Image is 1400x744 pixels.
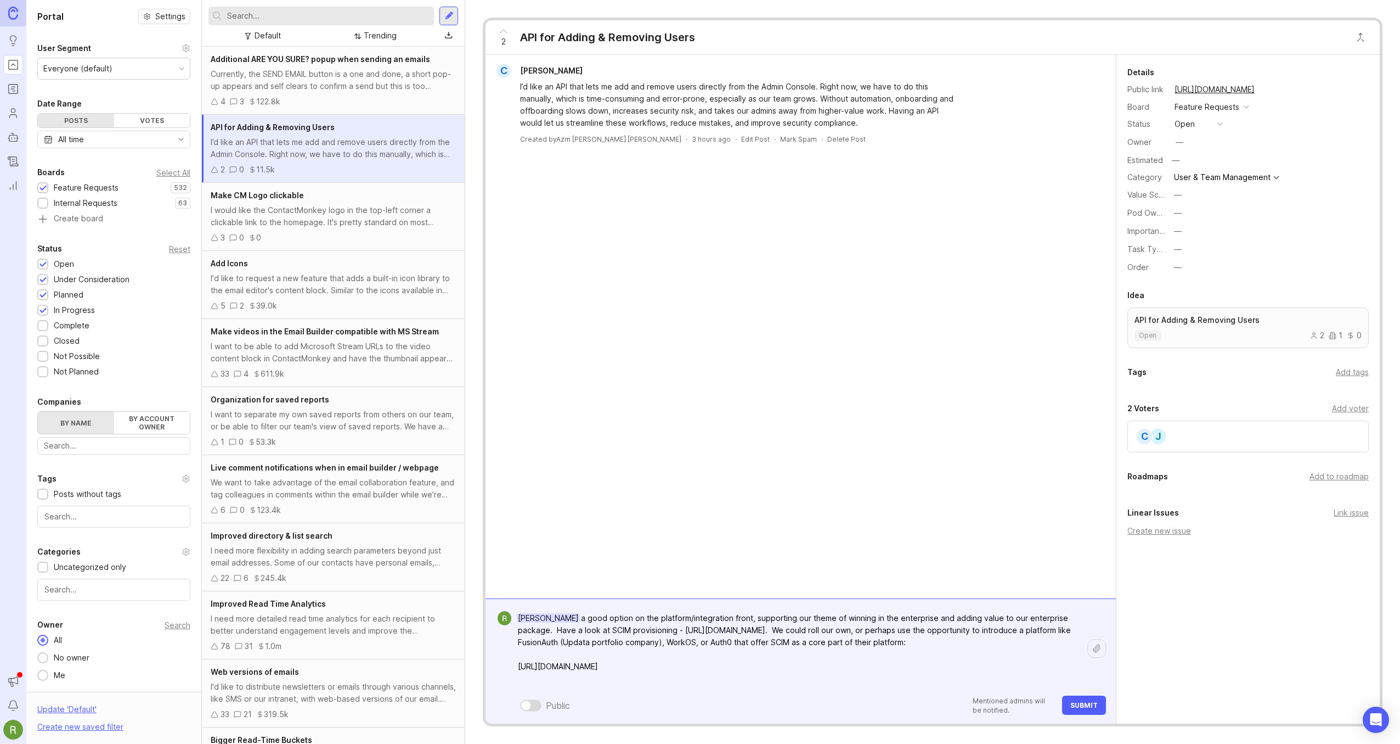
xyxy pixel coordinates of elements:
[3,720,23,740] img: Ryan Duguid
[1334,507,1369,519] div: Link issue
[239,232,244,244] div: 0
[211,599,326,608] span: Improved Read Time Analytics
[221,436,224,448] div: 1
[211,477,456,501] div: We want to take advantage of the email collaboration feature, and tag colleagues in comments with...
[202,659,465,728] a: Web versions of emailsI'd like to distribute newsletters or emails through various channels, like...
[1329,332,1342,339] div: 1
[1127,525,1369,537] div: Create new issue
[498,611,512,625] img: Ryan Duguid
[221,232,225,244] div: 3
[364,30,397,42] div: Trending
[3,696,23,715] button: Notifications
[1174,189,1182,201] div: —
[496,64,511,78] div: C
[54,335,80,347] div: Closed
[221,708,229,720] div: 33
[1310,332,1324,339] div: 2
[1127,470,1168,483] div: Roadmaps
[1127,366,1147,379] div: Tags
[202,523,465,591] a: Improved directory & list searchI need more flexibility in adding search parameters beyond just e...
[264,708,289,720] div: 319.5k
[227,10,430,22] input: Search...
[48,634,67,646] div: All
[1127,506,1179,519] div: Linear Issues
[211,545,456,569] div: I need more flexibility in adding search parameters beyond just email addresses. Some of our cont...
[37,472,57,485] div: Tags
[1309,471,1369,483] div: Add to roadmap
[1171,82,1258,97] a: [URL][DOMAIN_NAME]
[1127,83,1166,96] div: Public link
[1127,307,1369,348] a: API for Adding & Removing Usersopen210
[774,135,776,144] div: ·
[211,340,456,365] div: I want to be able to add Microsoft Stream URLs to the video content block in ContactMonkey and ha...
[546,699,570,712] div: Public
[240,300,244,312] div: 2
[44,511,183,523] input: Search...
[38,114,114,127] div: Posts
[1127,156,1163,164] div: Estimated
[686,135,687,144] div: ·
[37,618,63,631] div: Owner
[221,300,225,312] div: 5
[735,135,737,144] div: ·
[202,387,465,455] a: Organization for saved reportsI want to separate my own saved reports from others on our team, or...
[1127,244,1166,254] label: Task Type
[48,652,95,664] div: No owner
[1127,171,1166,183] div: Category
[211,191,304,200] span: Make CM Logo clickable
[165,622,190,628] div: Search
[174,183,187,192] p: 532
[1174,207,1182,219] div: —
[256,232,261,244] div: 0
[211,409,456,433] div: I want to separate my own saved reports from others on our team, or be able to filter our team's ...
[1174,225,1182,237] div: —
[3,79,23,99] a: Roadmaps
[37,703,97,721] div: Update ' Default '
[1127,118,1166,130] div: Status
[827,135,866,144] div: Delete Post
[973,696,1055,715] p: Mentioned admins will be notified.
[138,9,190,24] a: Settings
[490,64,591,78] a: C[PERSON_NAME]
[221,164,225,176] div: 2
[114,412,190,434] label: By account owner
[240,96,244,108] div: 3
[211,68,456,92] div: Currently, the SEND EMAIL button is a one and done, a short pop-up appears and self clears to con...
[741,135,770,144] div: Edit Post
[169,246,190,252] div: Reset
[202,591,465,659] a: Improved Read Time AnalyticsI need more detailed read time analytics for each recipient to better...
[1149,428,1167,445] div: J
[257,504,281,516] div: 123.4k
[261,368,284,380] div: 611.9k
[37,42,91,55] div: User Segment
[265,640,281,652] div: 1.0m
[202,251,465,319] a: Add IconsI'd like to request a new feature that adds a built-in icon library to the email editor'...
[244,708,252,720] div: 21
[3,152,23,171] a: Changelog
[54,488,121,500] div: Posts without tags
[211,667,299,676] span: Web versions of emails
[1062,696,1106,715] button: Submit
[44,584,183,596] input: Search...
[1127,226,1168,236] label: Importance
[3,31,23,51] a: Ideas
[54,304,95,316] div: In Progress
[1174,261,1182,273] div: —
[54,561,126,573] div: Uncategorized only
[261,572,286,584] div: 245.4k
[211,54,430,64] span: Additional ARE YOU SURE? popup when sending an emails
[256,96,280,108] div: 122.8k
[501,36,506,48] span: 2
[211,613,456,637] div: I need more detailed read time analytics for each recipient to better understand engagement level...
[244,572,249,584] div: 6
[8,7,18,19] img: Canny Home
[1127,190,1170,199] label: Value Scale
[202,455,465,523] a: Live comment notifications when in email builder / webpageWe want to take advantage of the email ...
[520,135,681,144] div: Created by Azm [PERSON_NAME] [PERSON_NAME]
[54,366,99,378] div: Not Planned
[202,183,465,251] a: Make CM Logo clickableI would like the ContactMonkey logo in the top-left corner a clickable link...
[221,572,229,584] div: 22
[256,164,275,176] div: 11.5k
[244,368,249,380] div: 4
[256,436,276,448] div: 53.3k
